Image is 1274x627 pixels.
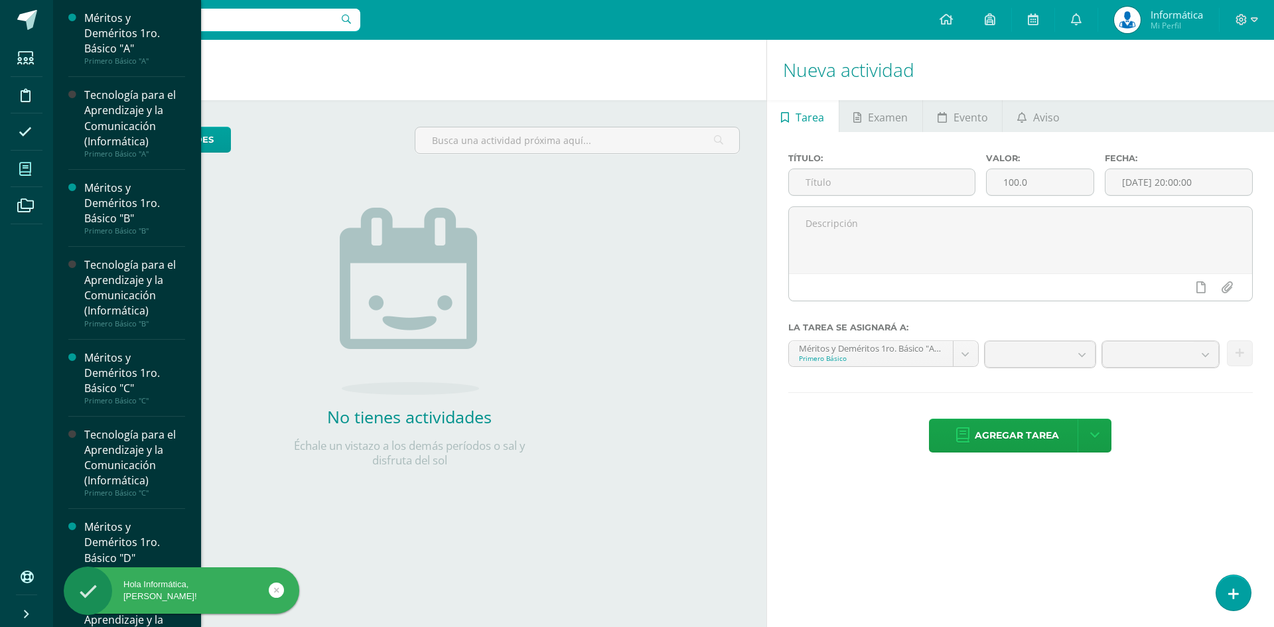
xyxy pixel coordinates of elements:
[799,341,943,354] div: Méritos y Deméritos 1ro. Básico "A" 'A'
[799,354,943,363] div: Primero Básico
[84,149,185,159] div: Primero Básico "A"
[789,169,975,195] input: Título
[1151,8,1203,21] span: Informática
[788,322,1253,332] label: La tarea se asignará a:
[84,11,185,56] div: Méritos y Deméritos 1ro. Básico "A"
[84,396,185,405] div: Primero Básico "C"
[1003,100,1074,132] a: Aviso
[62,9,360,31] input: Busca un usuario...
[84,427,185,488] div: Tecnología para el Aprendizaje y la Comunicación (Informática)
[1105,169,1252,195] input: Fecha de entrega
[839,100,922,132] a: Examen
[84,88,185,158] a: Tecnología para el Aprendizaje y la Comunicación (Informática)Primero Básico "A"
[84,257,185,318] div: Tecnología para el Aprendizaje y la Comunicación (Informática)
[1033,102,1060,133] span: Aviso
[84,180,185,226] div: Méritos y Deméritos 1ro. Básico "B"
[954,102,988,133] span: Evento
[84,488,185,498] div: Primero Básico "C"
[987,169,1094,195] input: Puntos máximos
[340,208,479,395] img: no_activities.png
[1114,7,1141,33] img: da59f6ea21f93948affb263ca1346426.png
[84,11,185,66] a: Méritos y Deméritos 1ro. Básico "A"Primero Básico "A"
[84,56,185,66] div: Primero Básico "A"
[415,127,739,153] input: Busca una actividad próxima aquí...
[84,520,185,565] div: Méritos y Deméritos 1ro. Básico "D"
[277,439,542,468] p: Échale un vistazo a los demás períodos o sal y disfruta del sol
[1105,153,1253,163] label: Fecha:
[84,257,185,328] a: Tecnología para el Aprendizaje y la Comunicación (Informática)Primero Básico "B"
[84,226,185,236] div: Primero Básico "B"
[789,341,978,366] a: Méritos y Deméritos 1ro. Básico "A" 'A'Primero Básico
[868,102,908,133] span: Examen
[84,566,185,575] div: Primero Básico "D"
[64,579,299,602] div: Hola Informática, [PERSON_NAME]!
[796,102,824,133] span: Tarea
[84,88,185,149] div: Tecnología para el Aprendizaje y la Comunicación (Informática)
[84,319,185,328] div: Primero Básico "B"
[84,427,185,498] a: Tecnología para el Aprendizaje y la Comunicación (Informática)Primero Básico "C"
[788,153,975,163] label: Título:
[986,153,1094,163] label: Valor:
[69,40,750,100] h1: Actividades
[923,100,1002,132] a: Evento
[277,405,542,428] h2: No tienes actividades
[84,520,185,575] a: Méritos y Deméritos 1ro. Básico "D"Primero Básico "D"
[84,350,185,396] div: Méritos y Deméritos 1ro. Básico "C"
[767,100,839,132] a: Tarea
[975,419,1059,452] span: Agregar tarea
[783,40,1258,100] h1: Nueva actividad
[84,180,185,236] a: Méritos y Deméritos 1ro. Básico "B"Primero Básico "B"
[1151,20,1203,31] span: Mi Perfil
[84,350,185,405] a: Méritos y Deméritos 1ro. Básico "C"Primero Básico "C"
